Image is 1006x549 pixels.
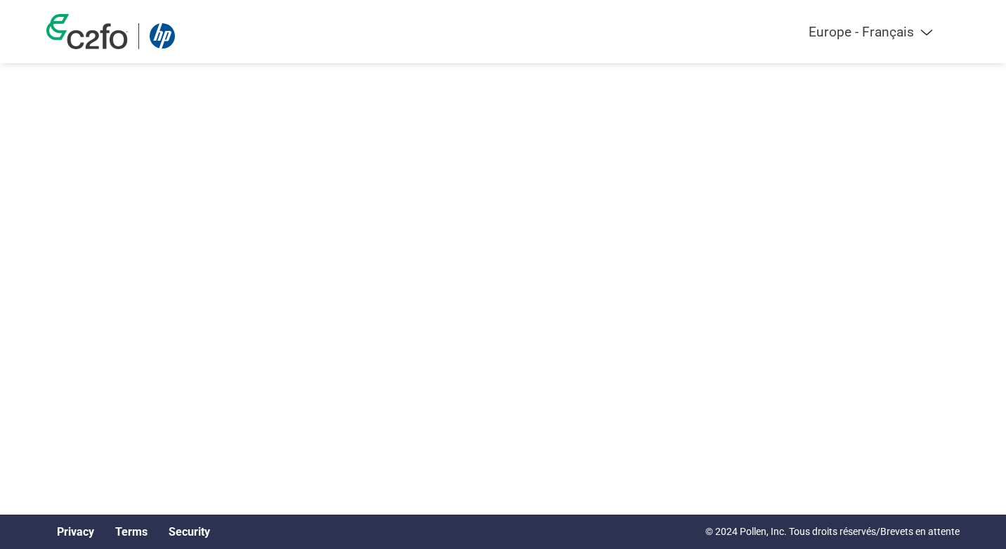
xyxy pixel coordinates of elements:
[705,524,960,539] p: © 2024 Pollen, Inc. Tous droits réservés/Brevets en attente
[57,525,94,538] a: Privacy
[169,525,210,538] a: Security
[150,23,175,49] img: HP
[46,14,128,49] img: c2fo logo
[115,525,148,538] a: Terms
